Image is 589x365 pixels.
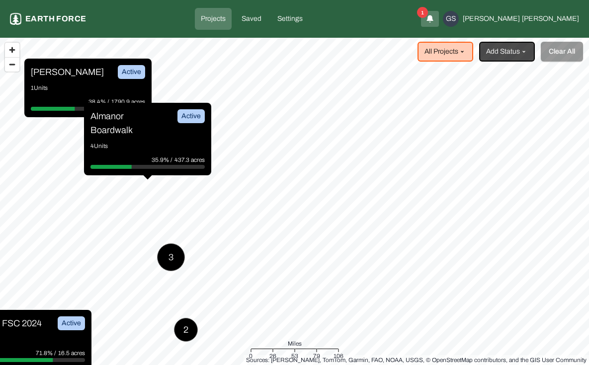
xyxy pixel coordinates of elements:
a: Settings [271,8,309,30]
p: 4 Units [90,141,205,151]
p: 38.4% / [88,97,111,107]
a: Saved [236,8,267,30]
button: Add Status [479,42,535,62]
button: 1 [426,13,434,25]
p: 71.8% / [36,348,58,358]
p: 437.3 acres [174,155,205,165]
span: [PERSON_NAME] [463,14,520,24]
div: Active [118,65,145,79]
a: Projects [195,8,232,30]
p: Almanor Boardwalk [90,109,165,137]
div: 0 [249,351,252,361]
div: GS [443,11,459,27]
div: 106 [334,351,343,361]
div: 53 [291,351,298,361]
p: [PERSON_NAME] [31,65,104,79]
p: 1 Units [31,83,145,93]
p: Projects [201,14,226,24]
img: earthforce-logo-white-uG4MPadI.svg [10,13,21,25]
div: Active [177,109,205,123]
p: 35.9% / [152,155,174,165]
p: 16.5 acres [58,348,85,358]
div: 79 [313,351,320,361]
div: Active [58,316,85,330]
span: Miles [288,339,302,349]
span: [PERSON_NAME] [522,14,579,24]
button: Clear All [541,42,583,62]
button: Zoom in [5,43,19,57]
p: Saved [242,14,261,24]
p: Settings [277,14,303,24]
div: 26 [269,351,276,361]
div: Sources: [PERSON_NAME], TomTom, Garmin, FAO, NOAA, USGS, © OpenStreetMap contributors, and the GI... [246,355,587,365]
button: GS[PERSON_NAME][PERSON_NAME] [443,11,579,27]
button: 3 [157,243,185,271]
p: Earth force [25,13,86,25]
button: 2 [174,318,198,342]
button: All Projects [418,42,473,62]
p: 1790.9 acres [111,97,145,107]
span: 1 [417,7,428,18]
button: Zoom out [5,57,19,72]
